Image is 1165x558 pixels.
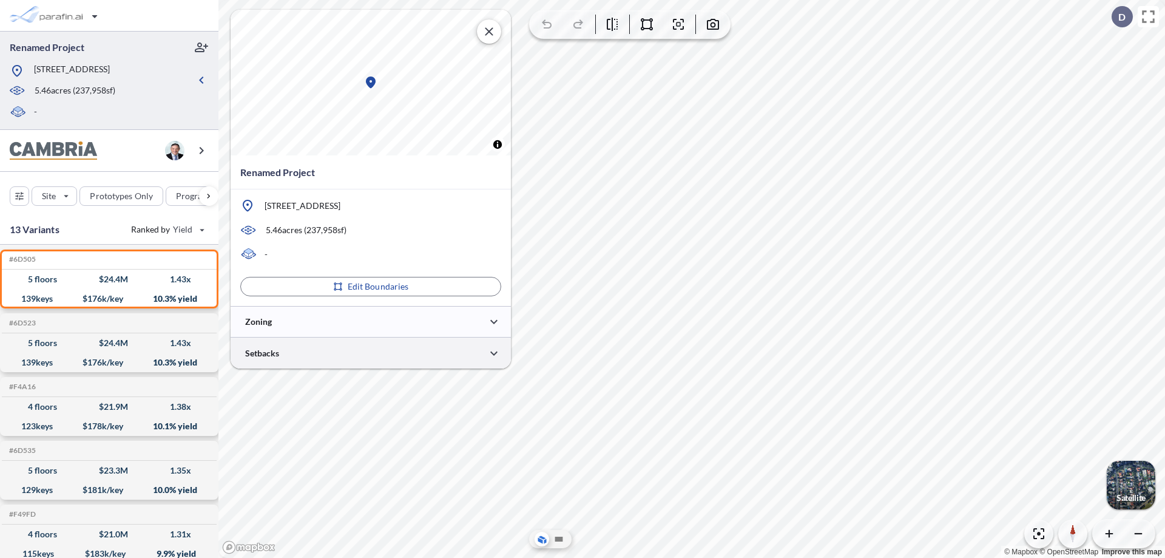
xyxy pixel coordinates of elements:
[7,446,36,455] h5: Click to copy the code
[166,186,231,206] button: Program
[231,10,511,155] canvas: Map
[363,75,378,90] div: Map marker
[176,190,210,202] p: Program
[1107,461,1155,509] button: Switcher ImageSatellite
[1116,493,1146,503] p: Satellite
[34,106,37,120] p: -
[7,510,36,519] h5: Click to copy the code
[265,248,268,260] p: -
[165,141,184,160] img: user logo
[552,532,566,546] button: Site Plan
[222,540,275,554] a: Mapbox homepage
[348,281,409,293] p: Edit Boundaries
[90,190,153,202] p: Prototypes Only
[35,84,115,98] p: 5.46 acres ( 237,958 sf)
[32,186,77,206] button: Site
[79,186,163,206] button: Prototypes Only
[10,222,59,237] p: 13 Variants
[10,41,84,54] p: Renamed Project
[535,532,549,546] button: Aerial View
[1107,461,1155,509] img: Switcher Image
[1118,12,1126,22] p: D
[1102,548,1162,556] a: Improve this map
[245,316,272,328] p: Zoning
[1039,548,1098,556] a: OpenStreetMap
[265,200,340,212] p: [STREET_ADDRESS]
[1004,548,1038,556] a: Mapbox
[173,223,193,236] span: Yield
[7,255,36,264] h5: Click to copy the code
[7,319,36,327] h5: Click to copy the code
[240,165,315,180] p: Renamed Project
[490,137,505,152] button: Toggle attribution
[42,190,56,202] p: Site
[7,383,36,391] h5: Click to copy the code
[240,277,501,296] button: Edit Boundaries
[266,224,346,236] p: 5.46 acres ( 237,958 sf)
[121,220,212,239] button: Ranked by Yield
[34,63,110,78] p: [STREET_ADDRESS]
[10,141,97,160] img: BrandImage
[494,138,501,151] span: Toggle attribution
